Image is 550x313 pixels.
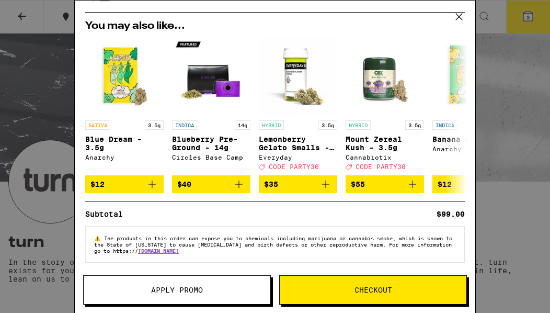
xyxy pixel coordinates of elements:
img: Circles Base Camp - Blueberry Pre-Ground - 14g [172,37,250,115]
span: CODE PARTY30 [269,163,319,170]
button: Add to bag [432,175,511,193]
h2: You may also like... [85,21,465,31]
button: Add to bag [346,175,424,193]
a: Open page for Blue Dream - 3.5g from Anarchy [85,37,164,175]
span: Checkout [354,286,392,294]
div: Everyday [259,154,337,161]
span: $12 [90,180,105,188]
span: ⚠️ [94,235,104,241]
span: $40 [177,180,191,188]
div: Anarchy [85,154,164,161]
a: Open page for Lemonberry Gelato Smalls - 3.5g from Everyday [259,37,337,175]
span: $55 [351,180,365,188]
a: Open page for Blueberry Pre-Ground - 14g from Circles Base Camp [172,37,250,175]
p: INDICA [432,120,457,130]
span: $35 [264,180,278,188]
a: [DOMAIN_NAME] [138,248,179,254]
p: Lemonberry Gelato Smalls - 3.5g [259,135,337,152]
button: Checkout [279,275,467,305]
span: $12 [438,180,452,188]
span: Hi. Need any help? [6,7,75,16]
p: 3.5g [145,120,164,130]
div: Circles Base Camp [172,154,250,161]
span: CODE PARTY30 [356,163,406,170]
span: Apply Promo [151,286,203,294]
div: $99.00 [437,210,465,218]
button: Add to bag [85,175,164,193]
button: Add to bag [172,175,250,193]
p: 3.5g [318,120,337,130]
img: Everyday - Lemonberry Gelato Smalls - 3.5g [259,37,337,115]
a: Open page for Banana OG - 3.5g from Anarchy [432,37,511,175]
button: Apply Promo [83,275,271,305]
div: Cannabiotix [346,154,424,161]
p: Blue Dream - 3.5g [85,135,164,152]
img: Anarchy - Banana OG - 3.5g [432,37,511,115]
a: Open page for Mount Zereal Kush - 3.5g from Cannabiotix [346,37,424,175]
span: The products in this order can expose you to chemicals including marijuana or cannabis smoke, whi... [94,235,452,254]
p: Blueberry Pre-Ground - 14g [172,135,250,152]
p: 14g [235,120,250,130]
p: HYBRID [346,120,371,130]
img: Anarchy - Blue Dream - 3.5g [85,37,164,115]
p: Banana OG - 3.5g [432,135,511,143]
div: Subtotal [85,210,130,218]
p: 3.5g [405,120,424,130]
p: Mount Zereal Kush - 3.5g [346,135,424,152]
p: INDICA [172,120,197,130]
img: Cannabiotix - Mount Zereal Kush - 3.5g [346,37,424,115]
p: HYBRID [259,120,284,130]
button: Add to bag [259,175,337,193]
div: Anarchy [432,146,511,152]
